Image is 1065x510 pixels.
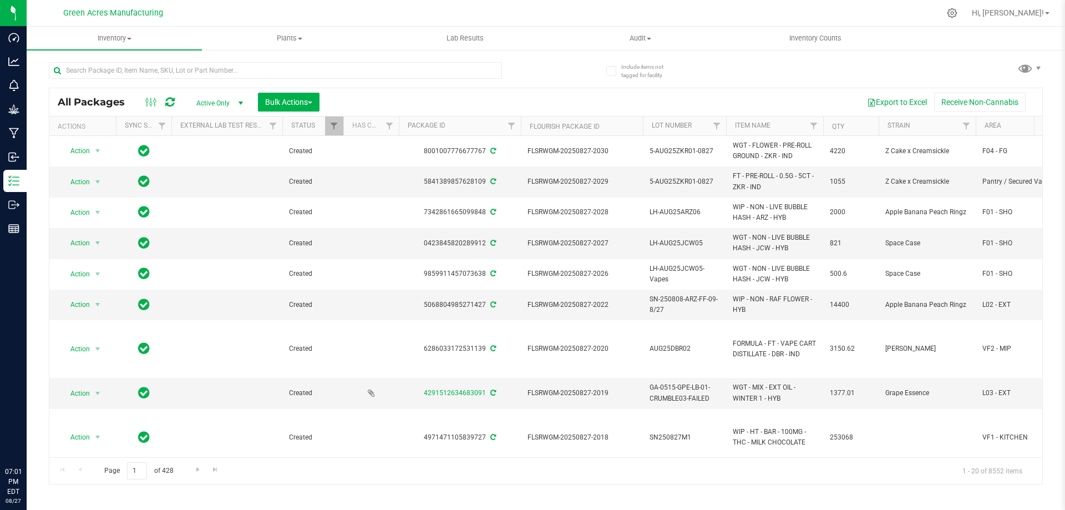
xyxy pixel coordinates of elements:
button: Receive Non-Cannabis [934,93,1026,112]
span: In Sync [138,143,150,159]
span: F01 - SHO [982,207,1052,218]
a: Status [291,122,315,129]
a: Filter [381,117,399,135]
a: Inventory [27,27,202,50]
span: WGT - MIX - EXT OIL - WINTER 1 - HYB [733,382,816,403]
span: Audit [553,33,727,43]
span: WIP - NON - LIVE BUBBLE HASH - ARZ - HYB [733,202,816,223]
div: 5841389857628109 [397,176,523,187]
span: Sync from Compliance System [489,239,496,247]
a: External Lab Test Result [180,122,267,129]
span: Sync from Compliance System [489,345,496,352]
a: Filter [957,117,976,135]
span: Action [60,386,90,401]
span: Pantry / Secured Vault [982,176,1052,187]
span: WIP - NON - RAF FLOWER - HYB [733,294,816,315]
span: 5-AUG25ZKR01-0827 [650,176,719,187]
a: Plants [202,27,377,50]
span: Action [60,341,90,357]
span: WGT - NON - LIVE BUBBLE HASH - JCW - HYB [733,264,816,285]
span: WGT - FLOWER - PRE-ROLL GROUND - ZKR - IND [733,140,816,161]
span: 5-AUG25ZKR01-0827 [650,146,719,156]
span: SN250827M1 [650,432,719,443]
span: select [91,297,105,312]
span: FORMULA - FT - VAPE CART DISTILLATE - DBR - IND [733,339,816,360]
div: Actions [58,123,111,130]
span: Action [60,266,90,282]
iframe: Resource center unread badge [33,420,46,433]
span: In Sync [138,174,150,189]
inline-svg: Dashboard [8,32,19,43]
a: Flourish Package ID [530,123,600,130]
inline-svg: Monitoring [8,80,19,91]
span: GA-0515-GPE-LB-01-CRUMBLE03-FAILED [650,382,719,403]
span: Sync from Compliance System [489,147,496,155]
span: Created [289,300,337,310]
span: Apple Banana Peach Ringz [885,300,969,310]
span: 1055 [830,176,872,187]
span: In Sync [138,235,150,251]
span: Inventory [27,33,202,43]
span: Grape Essence [885,388,969,398]
div: 7342861665099848 [397,207,523,218]
iframe: Resource center [11,421,44,455]
th: Has COA [343,117,399,136]
a: Filter [325,117,343,135]
span: [PERSON_NAME] [885,344,969,354]
span: In Sync [138,204,150,220]
a: Sync Status [125,122,168,129]
span: Lab Results [432,33,499,43]
span: Created [289,269,337,279]
span: select [91,143,105,159]
span: 500.6 [830,269,872,279]
span: 1377.01 [830,388,872,398]
span: Sync from Compliance System [489,433,496,441]
span: In Sync [138,266,150,281]
span: Apple Banana Peach Ringz [885,207,969,218]
div: Manage settings [945,8,959,18]
span: FLSRWGM-20250827-2018 [528,432,636,443]
span: AUG25DBR02 [650,344,719,354]
span: LH-AUG25ARZ06 [650,207,719,218]
span: F01 - SHO [982,238,1052,249]
p: 07:01 PM EDT [5,467,22,497]
span: Created [289,207,337,218]
span: Bulk Actions [265,98,312,107]
span: select [91,341,105,357]
span: WIP - HT - BAR - 100MG - THC - MILK CHOCOLATE [733,427,816,448]
span: L02 - EXT [982,300,1052,310]
span: FLSRWGM-20250827-2028 [528,207,636,218]
span: 1 - 20 of 8552 items [954,462,1031,479]
span: FLSRWGM-20250827-2019 [528,388,636,398]
span: Sync from Compliance System [489,208,496,216]
span: In Sync [138,341,150,356]
a: Filter [805,117,823,135]
span: FLSRWGM-20250827-2029 [528,176,636,187]
span: In Sync [138,385,150,401]
span: Created [289,432,337,443]
span: In Sync [138,430,150,445]
a: Lab Results [377,27,552,50]
span: 3150.62 [830,344,872,354]
span: FLSRWGM-20250827-2026 [528,269,636,279]
span: WGT - NON - LIVE BUBBLE HASH - JCW - HYB [733,233,816,254]
span: Hi, [PERSON_NAME]! [972,8,1044,17]
span: FT - PRE-ROLL - 0.5G - 5CT - ZKR - IND [733,171,816,192]
div: 6286033172531139 [397,344,523,354]
a: Filter [503,117,521,135]
span: Plants [202,33,377,43]
span: select [91,386,105,401]
a: Filter [708,117,726,135]
a: Filter [153,117,171,135]
span: FLSRWGM-20250827-2027 [528,238,636,249]
span: 14400 [830,300,872,310]
span: select [91,205,105,220]
span: In Sync [138,297,150,312]
span: Sync from Compliance System [489,389,496,397]
a: Area [985,122,1001,129]
span: select [91,430,105,445]
span: LH-AUG25JCW05-Vapes [650,264,719,285]
a: Filter [264,117,282,135]
inline-svg: Manufacturing [8,128,19,139]
a: Qty [832,123,844,130]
